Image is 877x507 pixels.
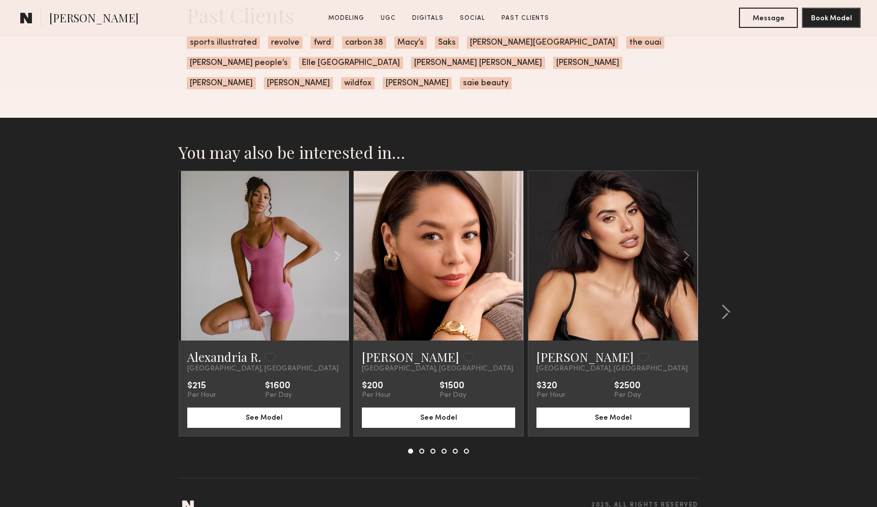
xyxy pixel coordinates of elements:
span: fwrd [311,37,334,49]
a: Past Clients [497,14,553,23]
a: Social [456,14,489,23]
div: Per Hour [187,391,216,399]
button: Book Model [802,8,861,28]
a: See Model [187,413,341,421]
span: [PERSON_NAME] people’s [187,57,291,69]
button: See Model [362,408,515,428]
h2: You may also be interested in… [179,142,698,162]
span: sports illustrated [187,37,260,49]
span: [GEOGRAPHIC_DATA], [GEOGRAPHIC_DATA] [187,365,339,373]
div: $200 [362,381,391,391]
span: carbon 38 [342,37,386,49]
div: Per Day [265,391,292,399]
span: saie beauty [460,77,512,89]
button: Message [739,8,798,28]
div: Per Day [440,391,466,399]
span: revolve [268,37,302,49]
span: [GEOGRAPHIC_DATA], [GEOGRAPHIC_DATA] [536,365,688,373]
span: [PERSON_NAME] [383,77,452,89]
div: $320 [536,381,565,391]
div: $1600 [265,381,292,391]
button: See Model [187,408,341,428]
span: Macy’s [394,37,427,49]
span: [PERSON_NAME][GEOGRAPHIC_DATA] [467,37,618,49]
span: [PERSON_NAME] [553,57,622,69]
div: Per Day [614,391,641,399]
span: [PERSON_NAME] [264,77,333,89]
div: $1500 [440,381,466,391]
a: See Model [362,413,515,421]
a: Alexandria R. [187,349,261,365]
div: Per Hour [362,391,391,399]
a: Book Model [802,13,861,22]
a: Digitals [408,14,448,23]
a: See Model [536,413,690,421]
span: [PERSON_NAME] [187,77,256,89]
a: UGC [377,14,400,23]
span: Saks [435,37,459,49]
button: See Model [536,408,690,428]
a: [PERSON_NAME] [536,349,634,365]
span: Elle [GEOGRAPHIC_DATA] [299,57,403,69]
a: [PERSON_NAME] [362,349,459,365]
a: Modeling [324,14,368,23]
div: $2500 [614,381,641,391]
span: [GEOGRAPHIC_DATA], [GEOGRAPHIC_DATA] [362,365,513,373]
div: $215 [187,381,216,391]
span: the ouai [626,37,664,49]
span: [PERSON_NAME] [PERSON_NAME] [411,57,545,69]
span: [PERSON_NAME] [49,10,139,28]
div: Per Hour [536,391,565,399]
span: wildfox [341,77,375,89]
